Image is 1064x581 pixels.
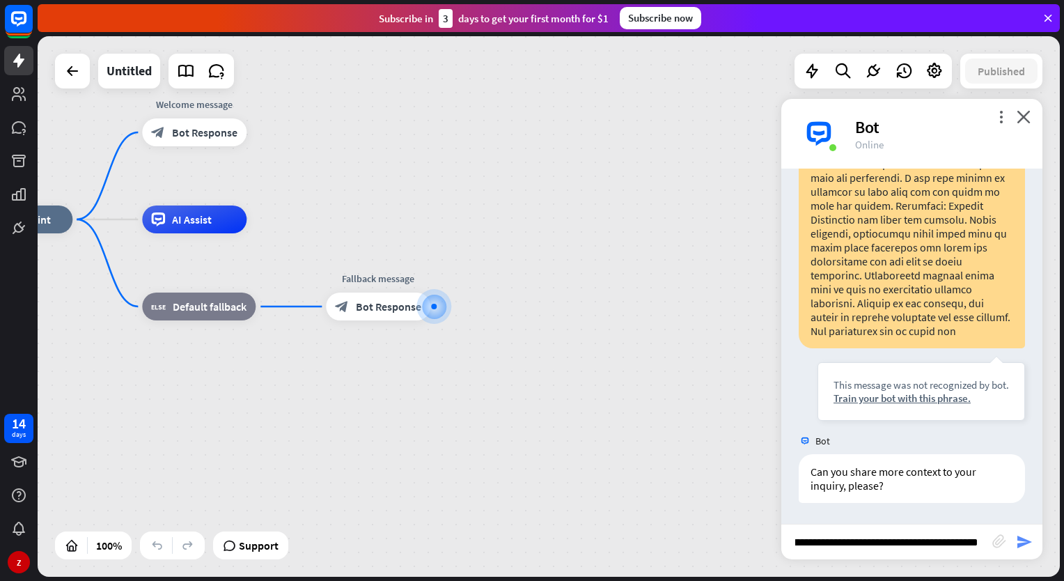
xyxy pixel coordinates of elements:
div: Bot [855,116,1026,138]
span: Default fallback [173,300,247,313]
a: 14 days [4,414,33,443]
div: Subscribe in days to get your first month for $1 [379,9,609,28]
i: close [1017,110,1031,123]
div: Subscribe now [620,7,701,29]
i: block_bot_response [151,125,165,139]
span: Bot Response [172,125,237,139]
button: Open LiveChat chat widget [11,6,53,47]
div: Z [8,551,30,573]
div: Untitled [107,54,152,88]
div: 14 [12,417,26,430]
i: block_bot_response [335,300,349,313]
span: Bot [815,435,830,447]
button: Published [965,59,1038,84]
i: more_vert [994,110,1008,123]
span: Support [239,534,279,557]
div: 3 [439,9,453,28]
div: 100% [92,534,126,557]
div: This message was not recognized by bot. [834,378,1009,392]
div: Fallback message [315,272,441,286]
div: Online [855,138,1026,151]
div: Can you share more context to your inquiry, please? [799,454,1025,503]
span: AI Assist [172,212,212,226]
i: block_fallback [151,300,166,313]
div: days [12,430,26,440]
div: Train your bot with this phrase. [834,392,1009,405]
i: send [1016,534,1033,550]
i: block_attachment [992,534,1006,548]
div: Welcome message [132,98,257,111]
span: Bot Response [356,300,421,313]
